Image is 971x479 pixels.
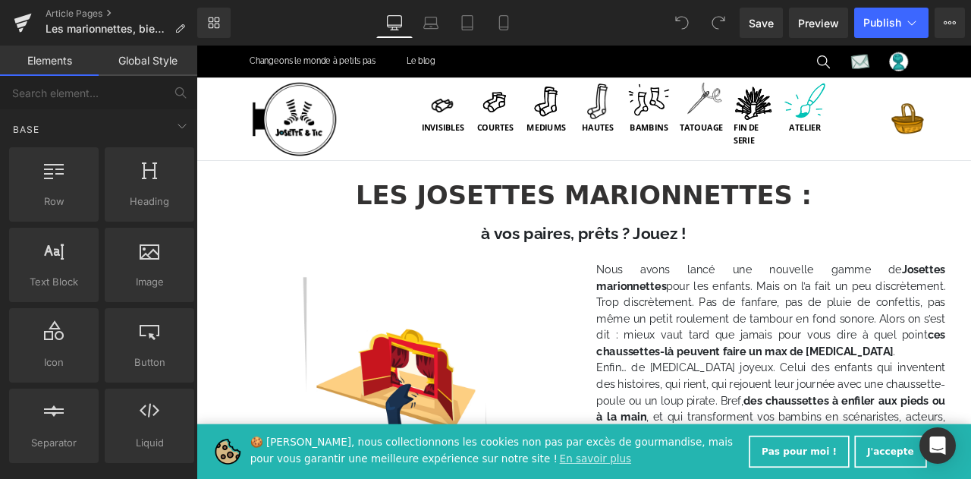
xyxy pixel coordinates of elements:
h1: Les Josettes Marionnettes : [15,159,903,196]
p: Atelier [702,90,740,105]
a: Preview [789,8,848,38]
p: Nous avons lancé une nouvelle gamme de pour les enfants. Mais on l’a fait un peu discrètement. Tr... [474,257,888,373]
span: Text Block [14,274,94,290]
p: invisibles [267,90,318,105]
span: Row [14,194,94,210]
span: Les marionnettes, bien plus que des chaussettes [46,23,168,35]
strong: Josettes marionnettes [474,258,888,293]
a: Mobile [485,8,522,38]
span: Liquid [109,435,190,451]
strong: ces chaussettes-là peuvent faire un max de [MEDICAL_DATA] [474,336,888,370]
a: Tatouage [567,36,630,123]
button: Publish [854,8,929,38]
p: Enfin… de [MEDICAL_DATA] joyeux. Celui des enfants qui inventent des histoires, qui rient, qui re... [474,373,888,470]
h2: à vos paires, prêts ? Jouez ! [30,211,888,234]
span: Button [109,355,190,370]
p: bambins [514,90,559,105]
span: Publish [863,17,901,29]
a: bambins [506,36,567,123]
span: Separator [14,435,94,451]
p: fin de serie [636,90,685,119]
p: mediums [391,90,438,105]
a: Atelier [691,36,752,123]
a: Laptop [413,8,449,38]
a: Changeons le monde à petits pas [63,11,212,26]
span: Save [749,15,774,31]
a: invisibles [261,36,324,123]
button: Redo [703,8,734,38]
a: hautes [445,36,506,123]
div: Open Intercom Messenger [919,427,956,464]
a: Global Style [99,46,197,76]
p: courtes [332,90,376,105]
a: fin de serie [630,36,691,137]
p: Tatouage [573,90,624,105]
span: Preview [798,15,839,31]
a: Le blog [249,11,283,26]
a: Article Pages [46,8,197,20]
a: New Library [197,8,231,38]
span: Image [109,274,190,290]
button: Undo [667,8,697,38]
span: Icon [14,355,94,370]
p: hautes [457,90,495,105]
span: Base [11,122,41,137]
a: Desktop [376,8,413,38]
strong: des chaussettes à enfiler aux pieds ou à la main [474,413,888,448]
a: mediums [385,36,445,123]
button: More [935,8,965,38]
a: courtes [324,36,385,123]
a: Tablet [449,8,485,38]
span: Heading [109,194,190,210]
